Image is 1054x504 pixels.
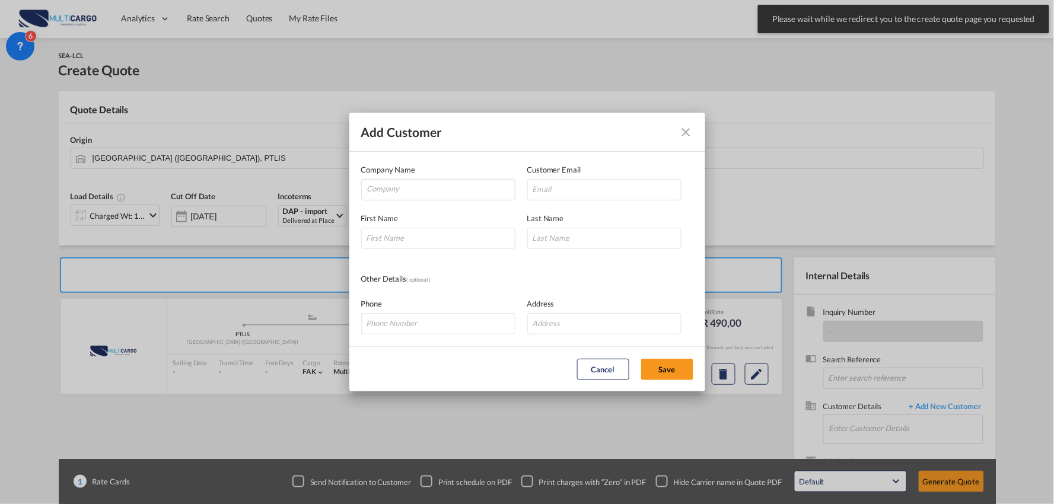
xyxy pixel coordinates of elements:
[361,125,384,139] span: Add
[361,228,515,249] input: First Name
[527,299,555,308] span: Address
[361,273,527,286] div: Other Details
[641,359,693,380] button: Save
[367,180,515,197] input: Company
[361,165,416,174] span: Company Name
[387,125,442,139] span: Customer
[527,179,682,200] input: Email
[406,276,431,283] span: ( optional )
[527,228,682,249] input: Last Name
[674,120,698,144] button: icon-close
[361,213,399,223] span: First Name
[361,313,515,334] input: Phone Number
[349,113,705,391] md-dialog: Add Customer Company ...
[679,125,693,139] md-icon: icon-close
[577,359,629,380] button: Cancel
[361,299,383,308] span: Phone
[527,213,564,223] span: Last Name
[527,165,581,174] span: Customer Email
[527,313,682,334] input: Address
